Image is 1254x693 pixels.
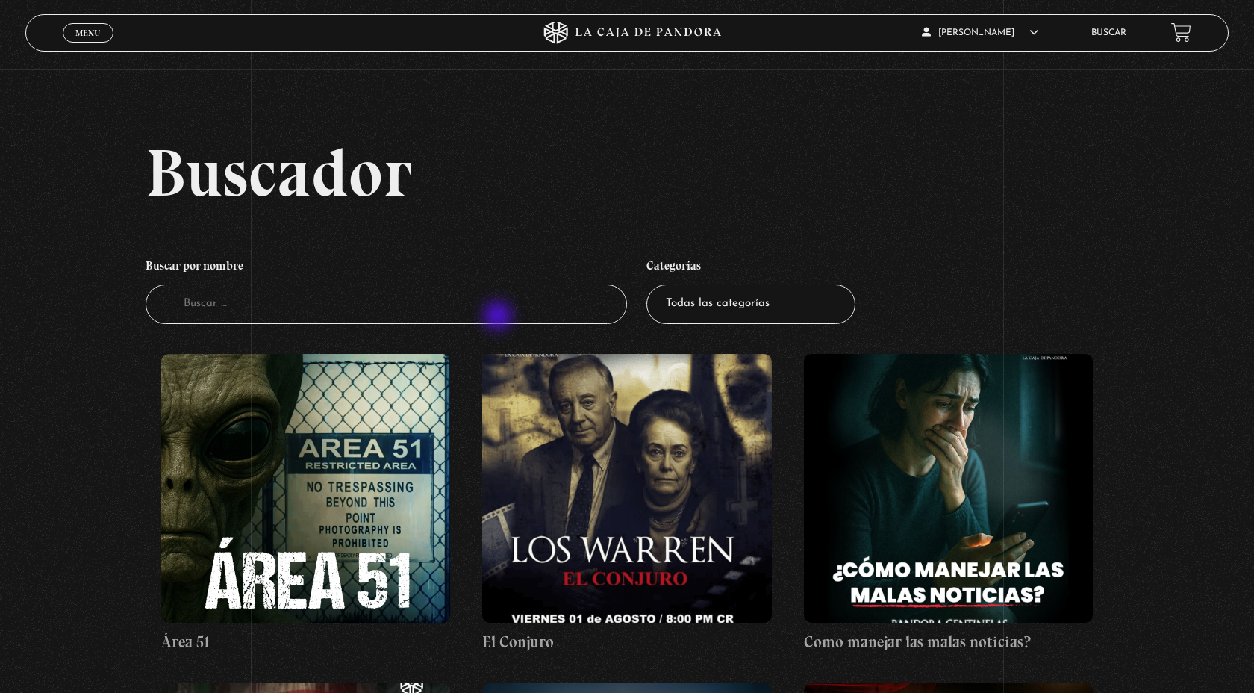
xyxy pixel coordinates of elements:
[75,28,100,37] span: Menu
[1171,22,1191,43] a: View your shopping cart
[482,354,771,654] a: El Conjuro
[71,40,106,51] span: Cerrar
[482,630,771,654] h4: El Conjuro
[646,251,855,285] h4: Categorías
[146,251,627,285] h4: Buscar por nombre
[804,354,1093,654] a: Como manejar las malas noticias?
[161,630,450,654] h4: Área 51
[804,630,1093,654] h4: Como manejar las malas noticias?
[146,139,1229,206] h2: Buscador
[161,354,450,654] a: Área 51
[1091,28,1126,37] a: Buscar
[922,28,1038,37] span: [PERSON_NAME]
